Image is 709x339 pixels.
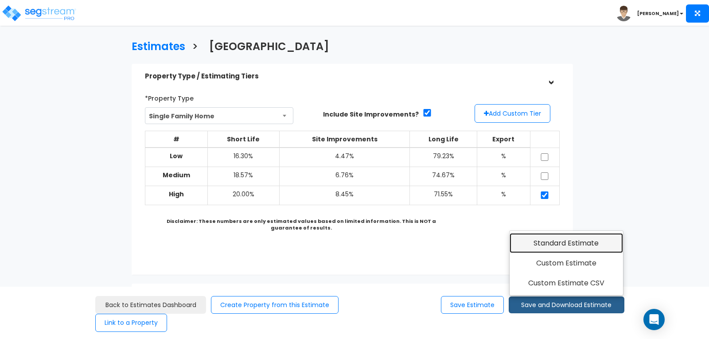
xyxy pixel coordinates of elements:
[170,152,183,160] b: Low
[280,148,410,167] td: 4.47%
[95,296,206,314] a: Back to Estimates Dashboard
[207,148,279,167] td: 16.30%
[169,190,184,199] b: High
[510,273,623,293] a: Custom Estimate CSV
[477,186,530,205] td: %
[323,110,419,119] label: Include Site Improvements?
[410,167,477,186] td: 74.67%
[475,104,550,123] button: Add Custom Tier
[207,167,279,186] td: 18.57%
[477,131,530,148] th: Export
[643,309,665,330] div: Open Intercom Messenger
[280,186,410,205] td: 8.45%
[207,186,279,205] td: 20.00%
[192,41,198,55] h3: >
[1,4,77,22] img: logo_pro_r.png
[132,41,185,55] h3: Estimates
[95,314,167,332] button: Link to a Property
[203,32,329,59] a: [GEOGRAPHIC_DATA]
[145,107,293,124] span: Single Family Home
[637,10,679,17] b: [PERSON_NAME]
[209,41,329,55] h3: [GEOGRAPHIC_DATA]
[145,108,293,125] span: Single Family Home
[163,171,190,179] b: Medium
[616,6,631,21] img: avatar.png
[544,67,557,85] div: >
[410,148,477,167] td: 79.23%
[145,73,542,80] h5: Property Type / Estimating Tiers
[145,91,194,103] label: *Property Type
[410,186,477,205] td: 71.55%
[510,253,623,273] a: Custom Estimate
[477,148,530,167] td: %
[167,218,436,232] b: Disclaimer: These numbers are only estimated values based on limited information. This is NOT a g...
[280,131,410,148] th: Site Improvements
[477,167,530,186] td: %
[211,296,339,314] button: Create Property from this Estimate
[145,131,207,148] th: #
[441,296,504,314] button: Save Estimate
[207,131,279,148] th: Short Life
[280,167,410,186] td: 6.76%
[509,296,624,314] button: Save and Download Estimate
[125,32,185,59] a: Estimates
[510,233,623,253] a: Standard Estimate
[410,131,477,148] th: Long Life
